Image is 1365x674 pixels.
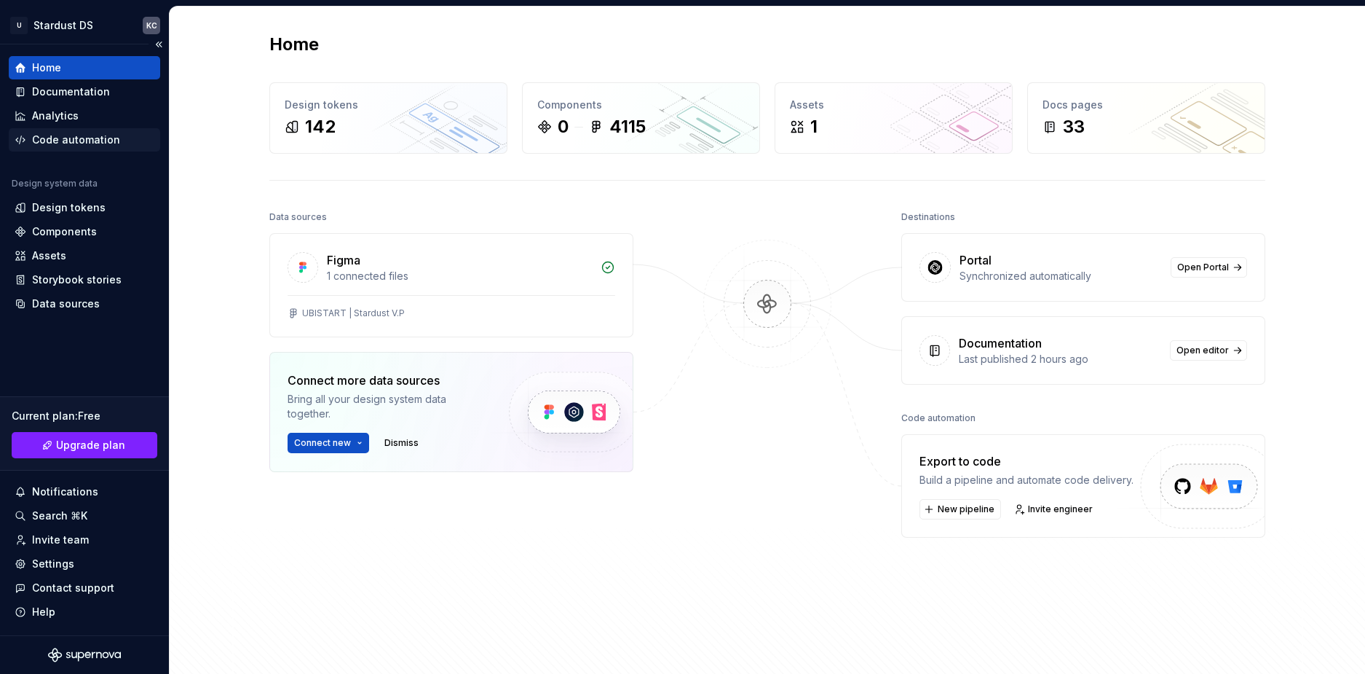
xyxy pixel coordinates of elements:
[32,605,55,619] div: Help
[9,504,160,528] button: Search ⌘K
[32,581,114,595] div: Contact support
[9,576,160,600] button: Contact support
[609,115,646,138] div: 4115
[32,133,120,147] div: Code automation
[790,98,997,112] div: Assets
[919,499,1001,520] button: New pipeline
[294,437,351,449] span: Connect new
[32,60,61,75] div: Home
[1170,340,1247,361] a: Open editor
[12,409,157,423] div: Current plan : Free
[269,33,319,56] h2: Home
[146,20,157,31] div: KC
[32,248,66,263] div: Assets
[1027,82,1265,154] a: Docs pages33
[32,200,106,215] div: Design tokens
[288,392,484,421] div: Bring all your design system data together.
[9,220,160,243] a: Components
[288,433,369,453] button: Connect new
[959,352,1161,367] div: Last published 2 hours ago
[378,433,425,453] button: Dismiss
[269,233,633,337] a: Figma1 connected filesUBISTART | Stardust V.P
[919,452,1133,470] div: Export to code
[919,473,1133,487] div: Build a pipeline and automate code delivery.
[959,334,1042,352] div: Documentation
[32,509,87,523] div: Search ⌘K
[960,269,1162,283] div: Synchronized automatically
[3,9,166,41] button: UStardust DSKC
[9,600,160,624] button: Help
[269,82,507,154] a: Design tokens142
[32,224,97,239] div: Components
[149,34,169,55] button: Collapse sidebar
[558,115,569,138] div: 0
[810,115,818,138] div: 1
[9,80,160,103] a: Documentation
[1171,257,1247,278] a: Open Portal
[302,307,405,319] div: UBISTART | Stardust V.P
[901,408,976,428] div: Code automation
[32,297,100,311] div: Data sources
[9,56,160,79] a: Home
[288,372,484,389] div: Connect more data sources
[9,528,160,552] a: Invite team
[285,98,492,112] div: Design tokens
[305,115,336,138] div: 142
[9,104,160,128] a: Analytics
[1063,115,1085,138] div: 33
[960,251,992,269] div: Portal
[9,480,160,503] button: Notifications
[269,207,327,227] div: Data sources
[327,251,360,269] div: Figma
[32,273,122,287] div: Storybook stories
[32,485,98,499] div: Notifications
[384,437,419,449] span: Dismiss
[32,109,79,123] div: Analytics
[9,128,160,152] a: Code automation
[9,552,160,576] a: Settings
[1010,499,1099,520] a: Invite engineer
[10,17,28,34] div: U
[1176,345,1229,356] span: Open editor
[522,82,760,154] a: Components04115
[1042,98,1250,112] div: Docs pages
[9,196,160,219] a: Design tokens
[327,269,592,283] div: 1 connected files
[56,438,125,452] span: Upgrade plan
[32,557,74,571] div: Settings
[9,292,160,316] a: Data sources
[9,244,160,267] a: Assets
[775,82,1013,154] a: Assets1
[537,98,745,112] div: Components
[48,648,121,662] svg: Supernova Logo
[1177,262,1229,273] span: Open Portal
[12,178,98,189] div: Design system data
[9,268,160,291] a: Storybook stories
[901,207,955,227] div: Destinations
[12,432,157,458] a: Upgrade plan
[938,503,994,515] span: New pipeline
[1028,503,1093,515] span: Invite engineer
[33,18,93,33] div: Stardust DS
[32,533,89,547] div: Invite team
[32,85,110,99] div: Documentation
